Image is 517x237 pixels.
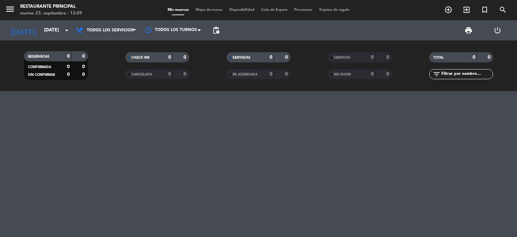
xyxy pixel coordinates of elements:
[131,73,152,76] span: CANCELADA
[464,26,473,34] span: print
[433,70,441,78] i: filter_list
[183,72,187,77] strong: 0
[316,8,353,12] span: Tarjetas de regalo
[28,73,55,77] span: SIN CONFIRMAR
[67,64,70,69] strong: 0
[164,8,192,12] span: Mis reservas
[212,26,220,34] span: pending_actions
[291,8,316,12] span: Pre-acceso
[493,26,502,34] i: power_settings_new
[82,64,86,69] strong: 0
[168,72,171,77] strong: 0
[20,10,82,17] div: martes 23. septiembre - 13:09
[183,55,187,60] strong: 0
[82,54,86,59] strong: 0
[433,56,444,59] span: TOTAL
[499,6,507,14] i: search
[441,70,493,78] input: Filtrar por nombre...
[5,4,15,17] button: menu
[285,72,289,77] strong: 0
[481,6,489,14] i: turned_in_not
[334,73,351,76] span: NO SHOW
[334,56,350,59] span: SERVIDAS
[28,65,51,69] span: CONFIRMADA
[87,28,133,33] span: Todos los servicios
[462,6,471,14] i: exit_to_app
[5,4,15,14] i: menu
[82,72,86,77] strong: 0
[226,8,258,12] span: Disponibilidad
[386,55,390,60] strong: 0
[233,73,257,76] span: RE AGENDADA
[270,72,272,77] strong: 0
[285,55,289,60] strong: 0
[258,8,291,12] span: Lista de Espera
[5,23,41,38] i: [DATE]
[67,72,70,77] strong: 0
[371,72,374,77] strong: 0
[488,55,492,60] strong: 0
[233,56,250,59] span: SENTADAS
[168,55,171,60] strong: 0
[371,55,374,60] strong: 0
[444,6,452,14] i: add_circle_outline
[270,55,272,60] strong: 0
[67,54,70,59] strong: 0
[483,20,512,40] div: LOG OUT
[386,72,390,77] strong: 0
[473,55,475,60] strong: 0
[63,26,71,34] i: arrow_drop_down
[20,3,82,10] div: Restaurante Principal
[131,56,150,59] span: CHECK INS
[28,55,49,58] span: RESERVADAS
[192,8,226,12] span: Mapa de mesas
